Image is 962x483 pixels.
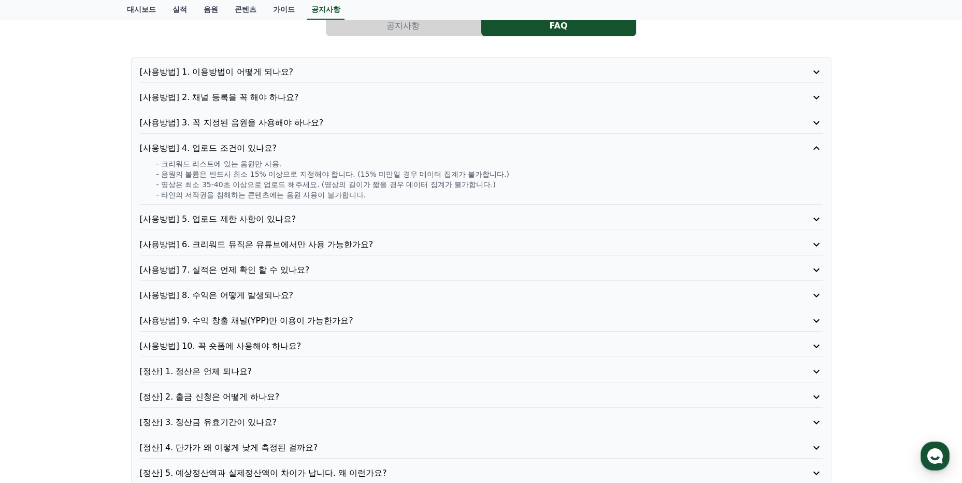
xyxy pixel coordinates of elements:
[156,159,823,169] p: - 크리워드 리스트에 있는 음원만 사용.
[33,344,39,352] span: 홈
[140,289,823,302] button: [사용방법] 8. 수익은 어떻게 발생되나요?
[140,467,768,479] p: [정산] 5. 예상정산액과 실제정산액이 차이가 납니다. 왜 이런가요?
[140,340,768,352] p: [사용방법] 10. 꼭 숏폼에 사용해야 하나요?
[140,391,768,403] p: [정산] 2. 출금 신청은 어떻게 하나요?
[140,391,823,403] button: [정산] 2. 출금 신청은 어떻게 하나요?
[3,329,68,354] a: 홈
[140,340,823,352] button: [사용방법] 10. 꼭 숏폼에 사용해야 하나요?
[140,142,768,154] p: [사용방법] 4. 업로드 조건이 있나요?
[140,365,823,378] button: [정산] 1. 정산은 언제 되나요?
[140,238,768,251] p: [사용방법] 6. 크리워드 뮤직은 유튜브에서만 사용 가능한가요?
[326,16,481,36] button: 공지사항
[140,416,768,429] p: [정산] 3. 정산금 유효기간이 있나요?
[156,179,823,190] p: - 영상은 최소 35-40초 이상으로 업로드 해주세요. (영상의 길이가 짧을 경우 데이터 집계가 불가합니다.)
[140,142,823,154] button: [사용방법] 4. 업로드 조건이 있나요?
[68,329,134,354] a: 대화
[140,416,823,429] button: [정산] 3. 정산금 유효기간이 있나요?
[156,190,823,200] p: - 타인의 저작권을 침해하는 콘텐츠에는 음원 사용이 불가합니다.
[140,66,823,78] button: [사용방법] 1. 이용방법이 어떻게 되나요?
[140,289,768,302] p: [사용방법] 8. 수익은 어떻게 발생되나요?
[140,117,823,129] button: [사용방법] 3. 꼭 지정된 음원을 사용해야 하나요?
[140,365,768,378] p: [정산] 1. 정산은 언제 되나요?
[140,91,823,104] button: [사용방법] 2. 채널 등록을 꼭 해야 하나요?
[140,238,823,251] button: [사용방법] 6. 크리워드 뮤직은 유튜브에서만 사용 가능한가요?
[140,442,768,454] p: [정산] 4. 단가가 왜 이렇게 낮게 측정된 걸까요?
[140,91,768,104] p: [사용방법] 2. 채널 등록을 꼭 해야 하나요?
[134,329,199,354] a: 설정
[95,345,107,353] span: 대화
[140,442,823,454] button: [정산] 4. 단가가 왜 이렇게 낮게 측정된 걸까요?
[140,315,823,327] button: [사용방법] 9. 수익 창출 채널(YPP)만 이용이 가능한가요?
[140,213,823,225] button: [사용방법] 5. 업로드 제한 사항이 있나요?
[140,117,768,129] p: [사용방법] 3. 꼭 지정된 음원을 사용해야 하나요?
[140,467,823,479] button: [정산] 5. 예상정산액과 실제정산액이 차이가 납니다. 왜 이런가요?
[140,264,768,276] p: [사용방법] 7. 실적은 언제 확인 할 수 있나요?
[481,16,636,36] button: FAQ
[140,264,823,276] button: [사용방법] 7. 실적은 언제 확인 할 수 있나요?
[140,213,768,225] p: [사용방법] 5. 업로드 제한 사항이 있나요?
[156,169,823,179] p: - 음원의 볼륨은 반드시 최소 15% 이상으로 지정해야 합니다. (15% 미만일 경우 데이터 집계가 불가합니다.)
[140,315,768,327] p: [사용방법] 9. 수익 창출 채널(YPP)만 이용이 가능한가요?
[140,66,768,78] p: [사용방법] 1. 이용방법이 어떻게 되나요?
[160,344,173,352] span: 설정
